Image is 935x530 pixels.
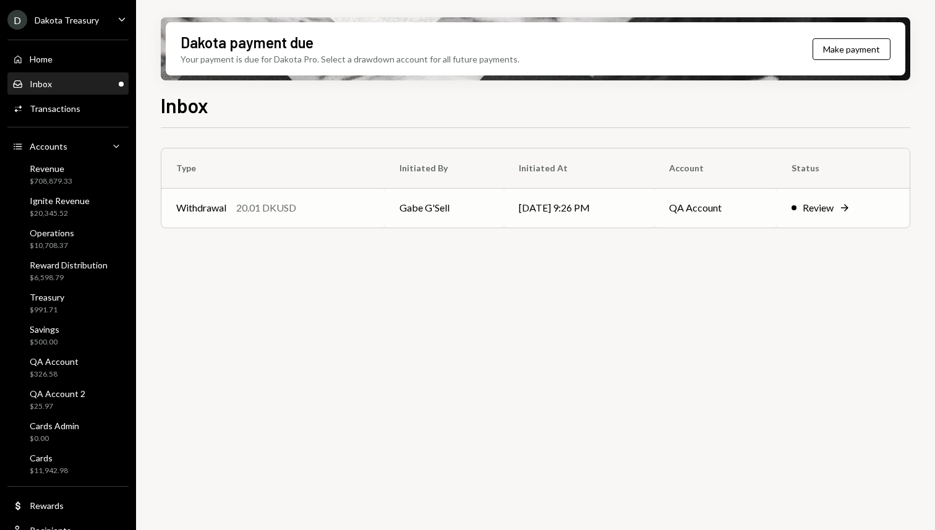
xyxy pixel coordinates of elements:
[30,401,85,412] div: $25.97
[30,54,53,64] div: Home
[30,388,85,399] div: QA Account 2
[35,15,99,25] div: Dakota Treasury
[654,148,777,188] th: Account
[30,273,108,283] div: $6,598.79
[504,148,654,188] th: Initiated At
[7,256,129,286] a: Reward Distribution$6,598.79
[7,192,129,221] a: Ignite Revenue$20,345.52
[30,163,72,174] div: Revenue
[181,32,314,53] div: Dakota payment due
[7,494,129,516] a: Rewards
[813,38,890,60] button: Make payment
[7,48,129,70] a: Home
[7,288,129,318] a: Treasury$991.71
[30,141,67,152] div: Accounts
[7,417,129,447] a: Cards Admin$0.00
[181,53,519,66] div: Your payment is due for Dakota Pro. Select a drawdown account for all future payments.
[30,292,64,302] div: Treasury
[7,385,129,414] a: QA Account 2$25.97
[161,148,385,188] th: Type
[30,208,90,219] div: $20,345.52
[30,260,108,270] div: Reward Distribution
[30,228,74,238] div: Operations
[30,103,80,114] div: Transactions
[7,160,129,189] a: Revenue$708,879.33
[176,200,226,215] div: Withdrawal
[7,320,129,350] a: Savings$500.00
[30,356,79,367] div: QA Account
[30,500,64,511] div: Rewards
[30,466,68,476] div: $11,942.98
[7,449,129,479] a: Cards$11,942.98
[803,200,834,215] div: Review
[30,305,64,315] div: $991.71
[30,434,79,444] div: $0.00
[385,188,503,228] td: Gabe G'Sell
[7,224,129,254] a: Operations$10,708.37
[30,369,79,380] div: $326.58
[30,241,74,251] div: $10,708.37
[7,353,129,382] a: QA Account$326.58
[7,72,129,95] a: Inbox
[30,195,90,206] div: Ignite Revenue
[30,79,52,89] div: Inbox
[385,148,503,188] th: Initiated By
[236,200,296,215] div: 20.01 DKUSD
[161,93,208,118] h1: Inbox
[30,176,72,187] div: $708,879.33
[654,188,777,228] td: QA Account
[30,421,79,431] div: Cards Admin
[30,453,68,463] div: Cards
[7,97,129,119] a: Transactions
[30,324,59,335] div: Savings
[7,10,27,30] div: D
[7,135,129,157] a: Accounts
[504,188,654,228] td: [DATE] 9:26 PM
[30,337,59,348] div: $500.00
[777,148,910,188] th: Status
